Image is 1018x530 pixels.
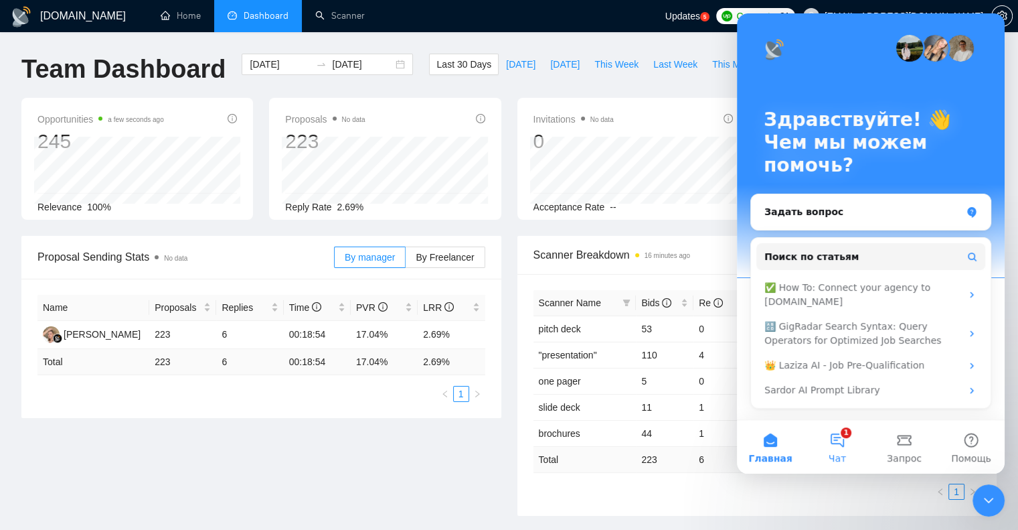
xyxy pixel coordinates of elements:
[469,386,485,402] button: right
[533,111,614,127] span: Invitations
[149,349,216,375] td: 223
[11,6,32,27] img: logo
[636,316,693,342] td: 53
[244,10,288,21] span: Dashboard
[539,402,580,413] a: slide deck
[693,316,751,342] td: 0
[43,326,60,343] img: VZ
[992,11,1012,21] span: setting
[473,390,481,398] span: right
[539,324,581,334] a: pitch deck
[437,386,453,402] button: left
[356,302,388,313] span: PVR
[964,484,981,500] li: Next Page
[712,57,758,72] span: This Month
[964,484,981,500] button: right
[228,11,237,20] span: dashboard
[418,321,485,349] td: 2.69%
[780,9,790,23] span: 21
[693,368,751,394] td: 0
[610,202,616,212] span: --
[337,202,364,212] span: 2.69%
[285,202,331,212] span: Reply Rate
[228,114,237,123] span: info-circle
[161,10,201,21] a: homeHome
[21,54,226,85] h1: Team Dashboard
[416,252,474,263] span: By Freelancer
[436,57,491,72] span: Last 30 Days
[108,116,163,123] time: a few seconds ago
[539,376,581,387] a: one pager
[533,129,614,154] div: 0
[991,11,1013,21] a: setting
[37,295,149,321] th: Name
[332,57,393,72] input: End date
[636,394,693,420] td: 11
[722,11,732,21] img: upwork-logo.png
[315,10,365,21] a: searchScanner
[64,327,141,342] div: [PERSON_NAME]
[444,302,454,312] span: info-circle
[453,386,469,402] li: 1
[222,300,268,315] span: Replies
[713,298,723,308] span: info-circle
[968,488,977,496] span: right
[932,484,948,500] li: Previous Page
[437,386,453,402] li: Previous Page
[693,420,751,446] td: 1
[594,57,639,72] span: This Week
[693,342,751,368] td: 4
[454,387,469,401] a: 1
[351,321,418,349] td: 17.04%
[312,302,321,312] span: info-circle
[37,202,82,212] span: Relevance
[37,349,149,375] td: Total
[43,328,141,339] a: VZ[PERSON_NAME]
[378,302,388,312] span: info-circle
[149,295,216,321] th: Proposals
[316,59,327,70] span: to
[949,484,964,499] a: 1
[53,334,62,343] img: gigradar-bm.png
[991,5,1013,27] button: setting
[289,302,321,313] span: Time
[645,252,690,259] time: 16 minutes ago
[587,54,646,75] button: This Week
[932,484,948,500] button: left
[636,342,693,368] td: 110
[736,9,776,23] span: Connects:
[636,368,693,394] td: 5
[429,54,499,75] button: Last 30 Days
[533,202,605,212] span: Acceptance Rate
[476,114,485,123] span: info-circle
[533,247,981,263] span: Scanner Breakdown
[164,255,187,262] span: No data
[539,350,597,360] a: "presentation"
[284,321,351,349] td: 00:18:54
[636,420,693,446] td: 44
[155,300,201,315] span: Proposals
[506,57,535,72] span: [DATE]
[216,349,283,375] td: 6
[37,129,164,154] div: 245
[87,202,111,212] span: 100%
[533,446,637,472] td: Total
[972,484,1005,517] iframe: To enrich screen reader interactions, please activate Accessibility in Grammarly extension settings
[693,394,751,420] td: 1
[641,297,671,308] span: Bids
